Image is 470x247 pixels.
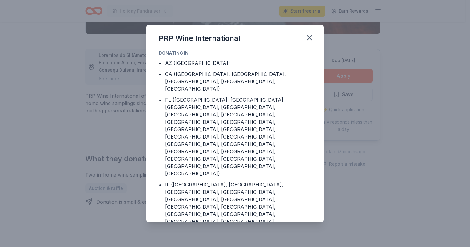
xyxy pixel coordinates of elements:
div: • [159,181,161,188]
div: • [159,96,161,104]
div: Donating in [159,49,311,57]
div: • [159,59,161,67]
div: • [159,70,161,78]
div: AZ ([GEOGRAPHIC_DATA]) [165,59,230,67]
div: PRP Wine International [159,33,241,43]
div: FL ([GEOGRAPHIC_DATA], [GEOGRAPHIC_DATA], [GEOGRAPHIC_DATA], [GEOGRAPHIC_DATA], [GEOGRAPHIC_DATA]... [165,96,311,177]
div: CA ([GEOGRAPHIC_DATA], [GEOGRAPHIC_DATA], [GEOGRAPHIC_DATA], [GEOGRAPHIC_DATA], [GEOGRAPHIC_DATA]) [165,70,311,92]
